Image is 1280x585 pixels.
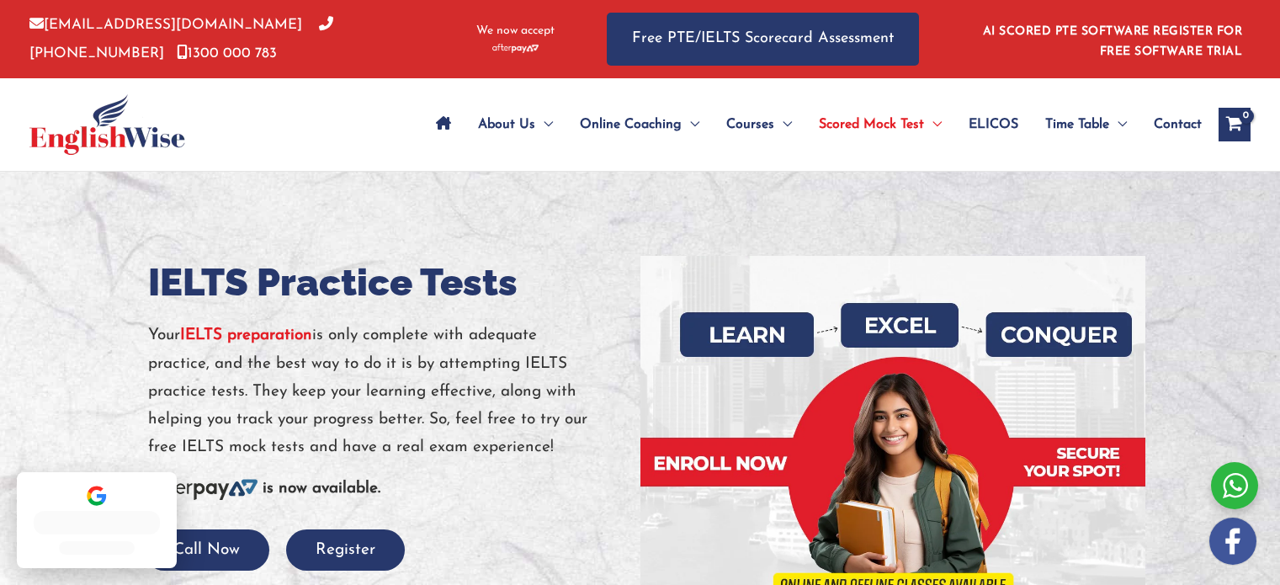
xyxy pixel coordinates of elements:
nav: Site Navigation: Main Menu [422,95,1202,154]
a: Free PTE/IELTS Scorecard Assessment [607,13,919,66]
b: is now available. [263,481,380,497]
a: CoursesMenu Toggle [713,95,805,154]
a: [EMAIL_ADDRESS][DOMAIN_NAME] [29,18,302,32]
img: cropped-ew-logo [29,94,185,155]
a: Online CoachingMenu Toggle [566,95,713,154]
span: Contact [1154,95,1202,154]
p: Your is only complete with adequate practice, and the best way to do it is by attempting IELTS pr... [148,322,628,461]
a: Scored Mock TestMenu Toggle [805,95,955,154]
a: IELTS preparation [180,327,312,343]
a: 1300 000 783 [177,46,277,61]
span: Menu Toggle [774,95,792,154]
span: Scored Mock Test [819,95,924,154]
img: Afterpay-Logo [492,44,539,53]
a: [PHONE_NUMBER] [29,18,333,60]
span: ELICOS [969,95,1018,154]
span: Menu Toggle [682,95,699,154]
span: About Us [478,95,535,154]
span: Menu Toggle [924,95,942,154]
button: Register [286,529,405,571]
span: Menu Toggle [535,95,553,154]
a: Contact [1140,95,1202,154]
a: View Shopping Cart, empty [1219,108,1251,141]
h1: IELTS Practice Tests [148,256,628,309]
a: ELICOS [955,95,1032,154]
span: Online Coaching [580,95,682,154]
span: We now accept [476,23,555,40]
button: Call Now [144,529,269,571]
span: Courses [726,95,774,154]
a: Register [286,542,405,558]
a: Time TableMenu Toggle [1032,95,1140,154]
a: Call Now [144,542,269,558]
span: Time Table [1045,95,1109,154]
a: AI SCORED PTE SOFTWARE REGISTER FOR FREE SOFTWARE TRIAL [983,25,1243,58]
img: white-facebook.png [1209,518,1256,565]
img: Afterpay-Logo [148,477,258,500]
aside: Header Widget 1 [973,12,1251,66]
span: Menu Toggle [1109,95,1127,154]
a: About UsMenu Toggle [465,95,566,154]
